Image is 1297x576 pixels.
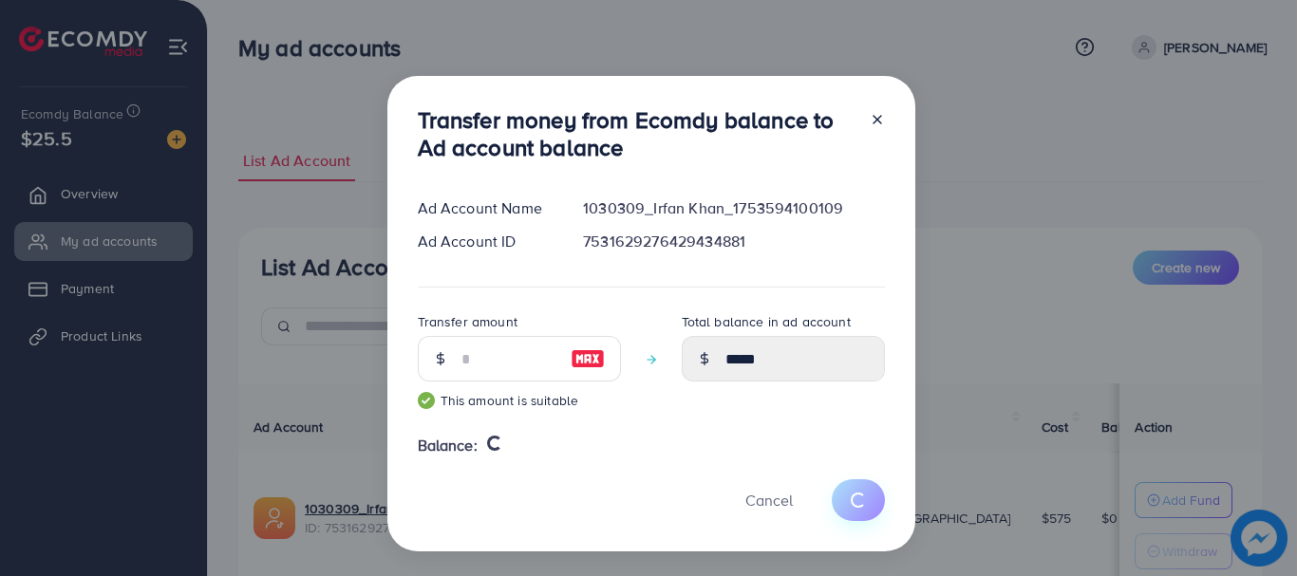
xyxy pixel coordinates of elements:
[568,231,899,252] div: 7531629276429434881
[745,490,793,511] span: Cancel
[568,197,899,219] div: 1030309_Irfan Khan_1753594100109
[722,479,817,520] button: Cancel
[418,106,855,161] h3: Transfer money from Ecomdy balance to Ad account balance
[418,312,517,331] label: Transfer amount
[682,312,851,331] label: Total balance in ad account
[418,435,478,456] span: Balance:
[418,391,621,410] small: This amount is suitable
[571,347,605,370] img: image
[403,197,569,219] div: Ad Account Name
[418,392,435,409] img: guide
[403,231,569,252] div: Ad Account ID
